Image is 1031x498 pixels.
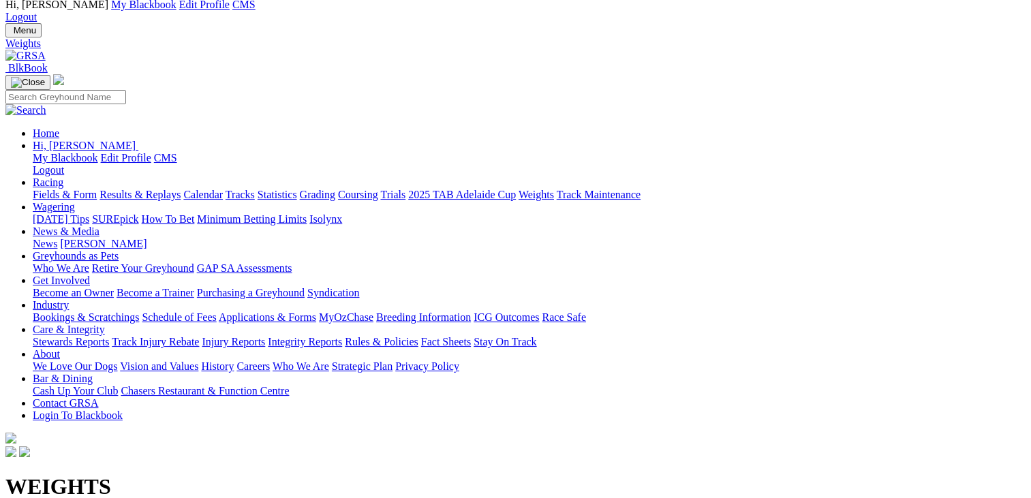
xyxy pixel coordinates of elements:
[5,90,126,104] input: Search
[99,189,181,200] a: Results & Replays
[8,62,48,74] span: BlkBook
[19,446,30,457] img: twitter.svg
[33,360,1026,373] div: About
[197,262,292,274] a: GAP SA Assessments
[226,189,255,200] a: Tracks
[33,140,138,151] a: Hi, [PERSON_NAME]
[33,189,1026,201] div: Racing
[332,360,393,372] a: Strategic Plan
[117,287,194,298] a: Become a Trainer
[33,275,90,286] a: Get Involved
[120,360,198,372] a: Vision and Values
[33,250,119,262] a: Greyhounds as Pets
[474,311,539,323] a: ICG Outcomes
[142,213,195,225] a: How To Bet
[33,311,139,323] a: Bookings & Scratchings
[421,336,471,347] a: Fact Sheets
[542,311,585,323] a: Race Safe
[53,74,64,85] img: logo-grsa-white.png
[33,164,64,176] a: Logout
[33,201,75,213] a: Wagering
[219,311,316,323] a: Applications & Forms
[236,360,270,372] a: Careers
[11,77,45,88] img: Close
[33,189,97,200] a: Fields & Form
[33,152,1026,176] div: Hi, [PERSON_NAME]
[5,11,37,22] a: Logout
[33,176,63,188] a: Racing
[319,311,373,323] a: MyOzChase
[33,127,59,139] a: Home
[33,299,69,311] a: Industry
[33,287,1026,299] div: Get Involved
[474,336,536,347] a: Stay On Track
[154,152,177,164] a: CMS
[33,140,136,151] span: Hi, [PERSON_NAME]
[33,336,1026,348] div: Care & Integrity
[33,238,57,249] a: News
[142,311,216,323] a: Schedule of Fees
[258,189,297,200] a: Statistics
[33,336,109,347] a: Stewards Reports
[268,336,342,347] a: Integrity Reports
[519,189,554,200] a: Weights
[183,189,223,200] a: Calendar
[5,23,42,37] button: Toggle navigation
[33,262,1026,275] div: Greyhounds as Pets
[197,213,307,225] a: Minimum Betting Limits
[201,360,234,372] a: History
[408,189,516,200] a: 2025 TAB Adelaide Cup
[5,446,16,457] img: facebook.svg
[5,62,48,74] a: BlkBook
[33,213,1026,225] div: Wagering
[33,385,118,396] a: Cash Up Your Club
[5,75,50,90] button: Toggle navigation
[33,373,93,384] a: Bar & Dining
[92,213,138,225] a: SUREpick
[5,433,16,443] img: logo-grsa-white.png
[300,189,335,200] a: Grading
[33,385,1026,397] div: Bar & Dining
[33,397,98,409] a: Contact GRSA
[33,311,1026,324] div: Industry
[33,324,105,335] a: Care & Integrity
[14,25,36,35] span: Menu
[33,409,123,421] a: Login To Blackbook
[33,213,89,225] a: [DATE] Tips
[112,336,199,347] a: Track Injury Rebate
[5,104,46,116] img: Search
[33,225,99,237] a: News & Media
[121,385,289,396] a: Chasers Restaurant & Function Centre
[33,152,98,164] a: My Blackbook
[33,360,117,372] a: We Love Our Dogs
[395,360,459,372] a: Privacy Policy
[376,311,471,323] a: Breeding Information
[307,287,359,298] a: Syndication
[33,348,60,360] a: About
[5,37,1026,50] a: Weights
[380,189,405,200] a: Trials
[33,238,1026,250] div: News & Media
[309,213,342,225] a: Isolynx
[557,189,641,200] a: Track Maintenance
[197,287,305,298] a: Purchasing a Greyhound
[5,50,46,62] img: GRSA
[33,287,114,298] a: Become an Owner
[273,360,329,372] a: Who We Are
[202,336,265,347] a: Injury Reports
[60,238,147,249] a: [PERSON_NAME]
[101,152,151,164] a: Edit Profile
[345,336,418,347] a: Rules & Policies
[92,262,194,274] a: Retire Your Greyhound
[33,262,89,274] a: Who We Are
[338,189,378,200] a: Coursing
